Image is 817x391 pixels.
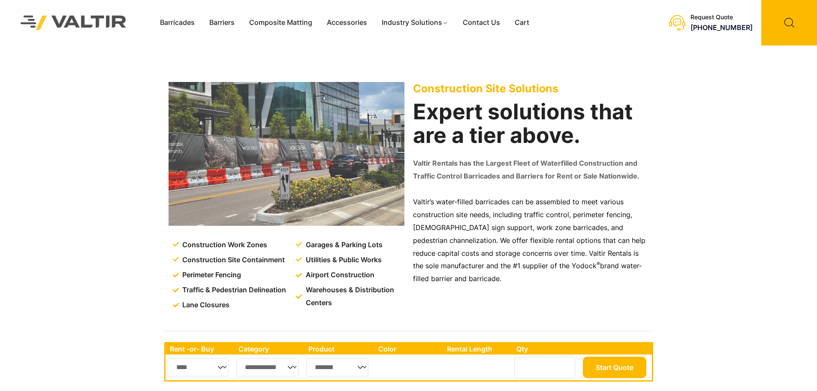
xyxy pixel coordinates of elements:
[9,4,138,41] img: Valtir Rentals
[180,284,286,297] span: Traffic & Pedestrian Delineation
[413,196,649,285] p: Valtir’s water-filled barricades can be assembled to meet various construction site needs, includ...
[320,16,374,29] a: Accessories
[180,254,285,267] span: Construction Site Containment
[153,16,202,29] a: Barricades
[374,343,443,355] th: Color
[374,16,455,29] a: Industry Solutions
[180,299,229,312] span: Lane Closures
[455,16,507,29] a: Contact Us
[512,343,580,355] th: Qty
[583,357,646,378] button: Start Quote
[180,239,267,252] span: Construction Work Zones
[304,254,382,267] span: Utilities & Public Works
[304,284,406,309] span: Warehouses & Distribution Centers
[304,239,383,252] span: Garages & Parking Lots
[166,343,234,355] th: Rent -or- Buy
[234,343,304,355] th: Category
[413,82,649,95] p: Construction Site Solutions
[304,269,374,282] span: Airport Construction
[202,16,242,29] a: Barriers
[597,261,600,267] sup: ®
[304,343,374,355] th: Product
[690,14,753,21] div: Request Quote
[180,269,241,282] span: Perimeter Fencing
[413,100,649,147] h2: Expert solutions that are a tier above.
[443,343,512,355] th: Rental Length
[413,157,649,183] p: Valtir Rentals has the Largest Fleet of Waterfilled Construction and Traffic Control Barricades a...
[507,16,537,29] a: Cart
[690,23,753,32] a: [PHONE_NUMBER]
[242,16,320,29] a: Composite Matting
